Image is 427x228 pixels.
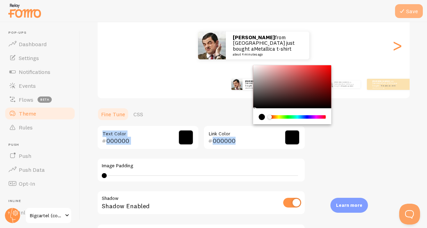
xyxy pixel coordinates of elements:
[233,53,300,56] small: about 4 minutes ago
[245,87,272,88] small: about 4 minutes ago
[97,191,305,216] div: Shadow Enabled
[330,198,368,213] div: Learn more
[19,166,45,173] span: Push Data
[129,107,147,121] a: CSS
[8,143,76,147] span: Push
[4,79,76,93] a: Events
[372,87,400,88] small: about 4 minutes ago
[334,81,348,83] strong: [PERSON_NAME]
[19,82,36,89] span: Events
[8,31,76,35] span: Pop-ups
[4,51,76,65] a: Settings
[381,84,396,87] a: Metallica t-shirt
[102,163,301,169] label: Image Padding
[19,41,47,48] span: Dashboard
[19,124,33,131] span: Rules
[233,35,302,56] p: from [GEOGRAPHIC_DATA] just bought a
[334,81,358,88] p: from [GEOGRAPHIC_DATA] just bought a
[254,45,291,52] a: Metallica t-shirt
[372,80,400,88] p: from [GEOGRAPHIC_DATA] just bought a
[4,205,76,219] a: Inline
[38,96,52,103] span: beta
[4,177,76,191] a: Opt-In
[8,199,76,203] span: Inline
[231,79,243,90] img: Fomo
[399,204,420,225] iframe: Help Scout Beacon - Open
[19,96,33,103] span: Flows
[4,65,76,79] a: Notifications
[4,163,76,177] a: Push Data
[19,110,36,117] span: Theme
[253,65,331,124] div: Chrome color picker
[4,37,76,51] a: Dashboard
[19,152,31,159] span: Push
[30,211,63,220] span: Bigcartel (codependentpapi)
[259,114,265,120] div: current color is #000000
[372,80,389,83] strong: [PERSON_NAME]
[4,107,76,120] a: Theme
[19,54,39,61] span: Settings
[4,93,76,107] a: Flows beta
[245,80,262,83] strong: [PERSON_NAME]
[198,32,226,59] img: Fomo
[4,149,76,163] a: Push
[393,20,401,70] div: Next slide
[19,68,50,75] span: Notifications
[245,80,273,88] p: from [GEOGRAPHIC_DATA] just bought a
[25,207,72,224] a: Bigcartel (codependentpapi)
[7,2,42,19] img: fomo-relay-logo-orange.svg
[19,180,35,187] span: Opt-In
[233,34,275,41] strong: [PERSON_NAME]
[341,85,353,87] a: Metallica t-shirt
[97,107,129,121] a: Fine Tune
[336,202,362,209] p: Learn more
[4,120,76,134] a: Rules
